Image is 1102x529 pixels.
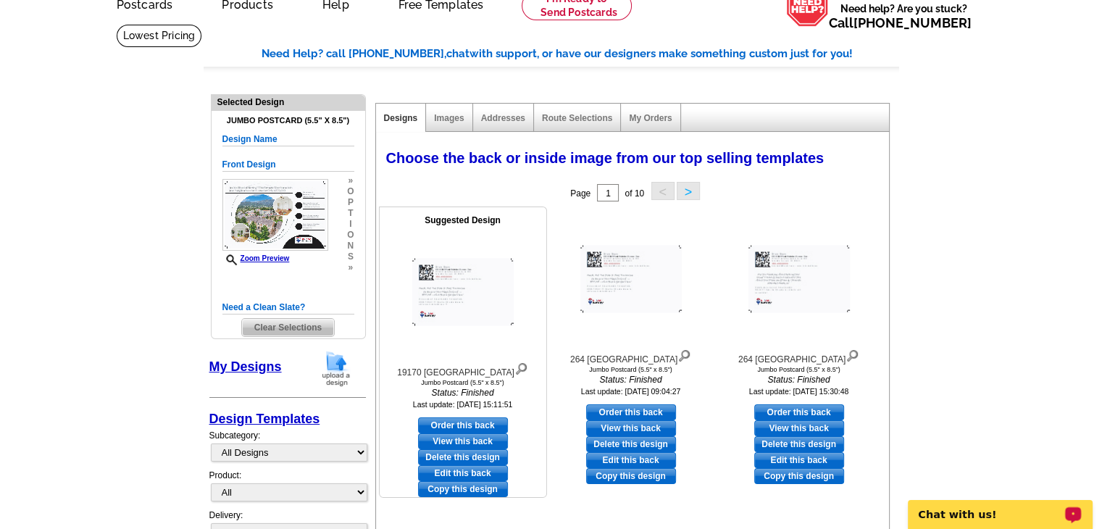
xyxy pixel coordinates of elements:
span: p [347,197,354,208]
a: Addresses [481,113,525,123]
span: o [347,186,354,197]
img: 264 Pecan Garden [580,246,682,313]
span: t [347,208,354,219]
a: use this design [754,404,844,420]
span: of 10 [625,188,644,199]
div: 264 [GEOGRAPHIC_DATA] [551,346,711,366]
div: Subcategory: [209,429,366,469]
h5: Design Name [222,133,354,146]
a: Delete this design [418,449,508,465]
small: Last update: [DATE] 09:04:27 [581,387,681,396]
span: » [347,175,354,186]
iframe: LiveChat chat widget [898,483,1102,529]
a: My Designs [209,359,282,374]
a: edit this design [754,452,844,468]
span: Choose the back or inside image from our top selling templates [386,150,825,166]
img: 264 Pecan Garden [748,246,850,313]
small: Last update: [DATE] 15:11:51 [413,400,513,409]
div: Jumbo Postcard (5.5" x 8.5") [719,366,879,373]
a: use this design [586,404,676,420]
span: chat [446,47,469,60]
a: edit this design [418,465,508,481]
span: Need help? Are you stuck? [829,1,979,30]
span: o [347,230,354,241]
a: Copy this design [586,468,676,484]
a: edit this design [586,452,676,468]
a: Designs [384,113,418,123]
span: n [347,241,354,251]
a: View this back [418,433,508,449]
a: Copy this design [418,481,508,497]
b: Suggested Design [425,215,501,225]
img: upload-design [317,350,355,387]
button: < [651,182,675,200]
div: Jumbo Postcard (5.5" x 8.5") [383,379,543,386]
span: » [347,262,354,273]
i: Status: Finished [719,373,879,386]
span: s [347,251,354,262]
a: View this back [754,420,844,436]
img: view design details [677,346,691,362]
a: View this back [586,420,676,436]
button: > [677,182,700,200]
a: Copy this design [754,468,844,484]
div: 264 [GEOGRAPHIC_DATA] [719,346,879,366]
a: My Orders [629,113,672,123]
img: view design details [514,359,528,375]
img: small-thumb.jpg [222,179,328,251]
a: Images [434,113,464,123]
span: Page [570,188,590,199]
img: 19170 Lochmere [412,259,514,326]
span: i [347,219,354,230]
h5: Need a Clean Slate? [222,301,354,315]
a: Delete this design [586,436,676,452]
h4: Jumbo Postcard (5.5" x 8.5") [222,116,354,125]
a: [PHONE_NUMBER] [853,15,972,30]
img: view design details [846,346,859,362]
h5: Front Design [222,158,354,172]
a: Route Selections [542,113,612,123]
a: use this design [418,417,508,433]
div: Product: [209,469,366,509]
a: Zoom Preview [222,254,290,262]
i: Status: Finished [551,373,711,386]
div: Jumbo Postcard (5.5" x 8.5") [551,366,711,373]
small: Last update: [DATE] 15:30:48 [749,387,849,396]
div: Selected Design [212,95,365,109]
a: Design Templates [209,412,320,426]
span: Call [829,15,972,30]
div: 19170 [GEOGRAPHIC_DATA] [383,359,543,379]
div: Need Help? call [PHONE_NUMBER], with support, or have our designers make something custom just fo... [262,46,899,62]
a: Delete this design [754,436,844,452]
span: Clear Selections [242,319,334,336]
i: Status: Finished [383,386,543,399]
